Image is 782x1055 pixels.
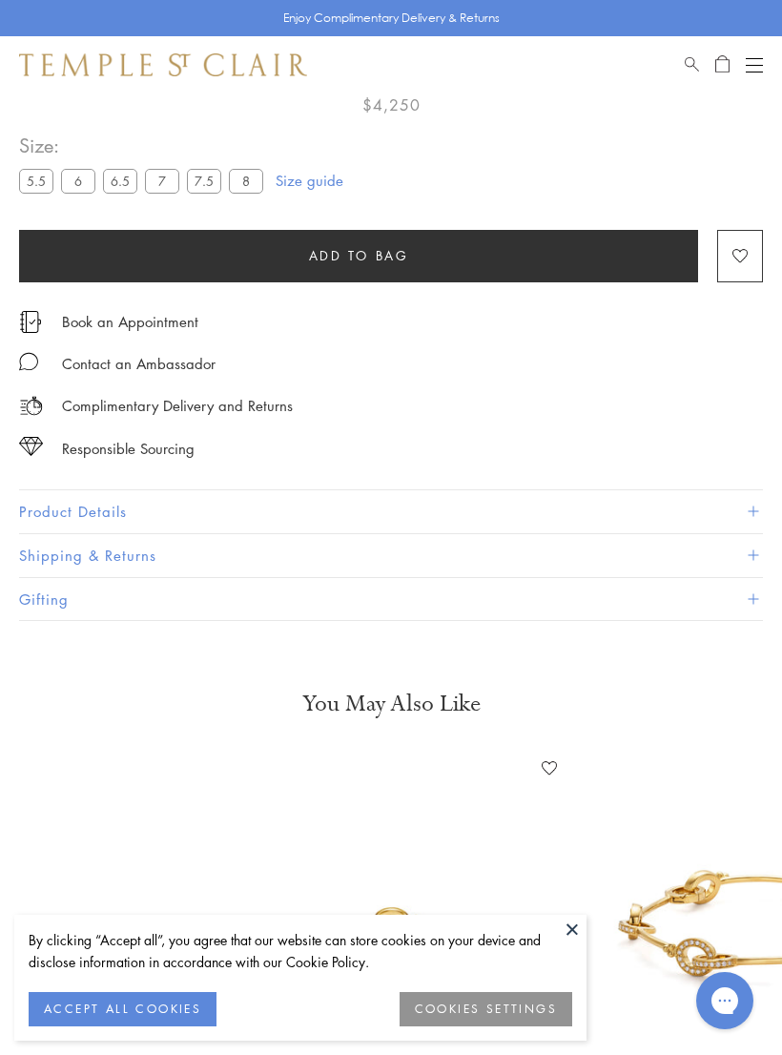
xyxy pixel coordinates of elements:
[19,437,43,456] img: icon_sourcing.svg
[19,352,38,371] img: MessageIcon-01_2.svg
[229,169,263,193] label: 8
[276,171,343,190] a: Size guide
[62,394,293,418] p: Complimentary Delivery and Returns
[19,230,698,282] button: Add to bag
[19,534,763,577] button: Shipping & Returns
[29,929,572,973] div: By clicking “Accept all”, you agree that our website can store cookies on your device and disclos...
[746,53,763,76] button: Open navigation
[62,311,198,332] a: Book an Appointment
[283,9,500,28] p: Enjoy Complimentary Delivery & Returns
[103,169,137,193] label: 6.5
[19,394,43,418] img: icon_delivery.svg
[19,53,307,76] img: Temple St. Clair
[19,490,763,533] button: Product Details
[715,53,730,76] a: Open Shopping Bag
[61,169,95,193] label: 6
[187,169,221,193] label: 7.5
[19,578,763,621] button: Gifting
[48,689,734,719] h3: You May Also Like
[62,437,195,461] div: Responsible Sourcing
[362,93,421,117] span: $4,250
[19,130,271,161] span: Size:
[62,352,216,376] div: Contact an Ambassador
[29,992,216,1026] button: ACCEPT ALL COOKIES
[309,245,409,266] span: Add to bag
[145,169,179,193] label: 7
[19,169,53,193] label: 5.5
[400,992,572,1026] button: COOKIES SETTINGS
[19,311,42,333] img: icon_appointment.svg
[687,965,763,1036] iframe: Gorgias live chat messenger
[685,53,699,76] a: Search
